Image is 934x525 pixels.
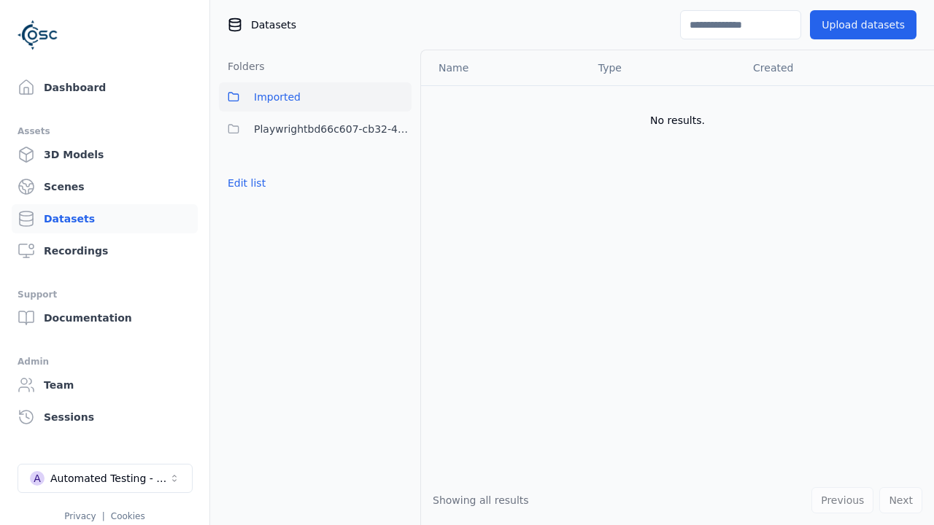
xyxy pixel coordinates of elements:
[30,471,45,486] div: A
[102,511,105,521] span: |
[810,10,916,39] button: Upload datasets
[12,402,198,432] a: Sessions
[251,17,296,32] span: Datasets
[12,204,198,233] a: Datasets
[12,73,198,102] a: Dashboard
[741,50,911,85] th: Created
[12,172,198,201] a: Scenes
[12,236,198,265] a: Recordings
[18,353,192,370] div: Admin
[433,494,529,506] span: Showing all results
[254,88,301,106] span: Imported
[12,303,198,332] a: Documentation
[421,50,587,85] th: Name
[111,511,145,521] a: Cookies
[219,59,265,74] h3: Folders
[50,471,169,486] div: Automated Testing - Playwright
[219,82,412,112] button: Imported
[18,122,192,140] div: Assets
[254,120,412,138] span: Playwrightbd66c607-cb32-410a-b9da-ebe48352023b
[421,85,934,155] td: No results.
[64,511,96,521] a: Privacy
[18,15,58,55] img: Logo
[18,286,192,303] div: Support
[587,50,741,85] th: Type
[219,170,274,196] button: Edit list
[12,370,198,400] a: Team
[12,140,198,169] a: 3D Models
[18,464,193,493] button: Select a workspace
[219,114,412,144] button: Playwrightbd66c607-cb32-410a-b9da-ebe48352023b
